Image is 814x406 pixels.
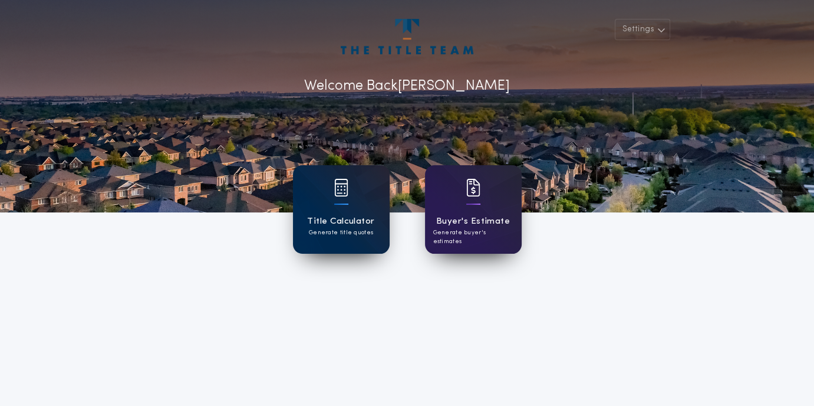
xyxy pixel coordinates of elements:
p: Welcome Back [PERSON_NAME] [304,76,510,97]
a: card iconBuyer's EstimateGenerate buyer's estimates [425,165,522,254]
h1: Buyer's Estimate [436,215,510,228]
a: card iconTitle CalculatorGenerate title quotes [293,165,390,254]
p: Generate buyer's estimates [433,228,513,246]
img: card icon [334,179,348,197]
h1: Title Calculator [307,215,374,228]
p: Generate title quotes [309,228,373,237]
button: Settings [615,19,670,40]
img: card icon [466,179,480,197]
img: account-logo [341,19,473,54]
